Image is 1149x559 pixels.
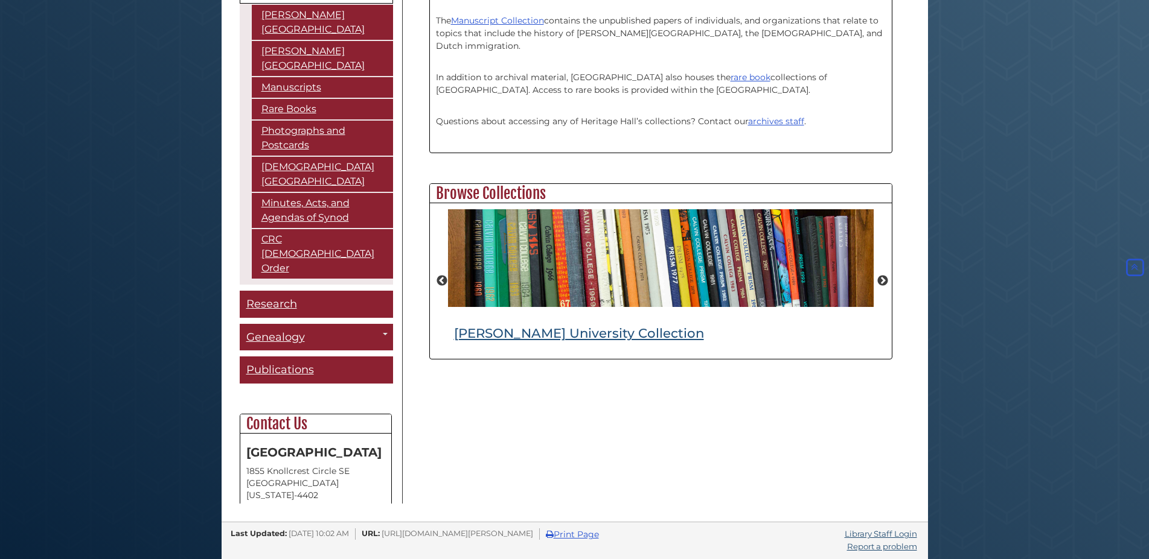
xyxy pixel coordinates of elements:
[436,103,886,141] p: Questions about accessing any of Heritage Hall’s collections? Contact our .
[246,297,297,311] span: Research
[252,5,393,40] a: [PERSON_NAME][GEOGRAPHIC_DATA]
[430,184,892,203] h2: Browse Collections
[246,363,314,376] span: Publications
[240,324,393,351] a: Genealogy
[382,529,533,538] span: [URL][DOMAIN_NAME][PERSON_NAME]
[252,121,393,156] a: Photographs and Postcards
[252,99,393,119] a: Rare Books
[877,275,889,287] button: Next
[289,529,349,538] span: [DATE] 10:02 AM
[436,58,886,96] p: In addition to archival material, [GEOGRAPHIC_DATA] also houses the collections of [GEOGRAPHIC_DA...
[240,291,393,318] a: Research
[845,529,917,538] a: Library Staff Login
[252,41,393,76] a: [PERSON_NAME][GEOGRAPHIC_DATA]
[1124,262,1146,273] a: Back to Top
[252,157,393,192] a: [DEMOGRAPHIC_DATA][GEOGRAPHIC_DATA]
[847,542,917,551] a: Report a problem
[240,356,393,384] a: Publications
[231,529,287,538] span: Last Updated:
[448,209,874,307] img: Calvin University collection
[246,445,382,460] strong: [GEOGRAPHIC_DATA]
[362,529,380,538] span: URL:
[252,77,393,98] a: Manuscripts
[436,275,448,287] button: Previous
[546,529,599,540] a: Print Page
[436,2,886,52] p: The contains the unpublished papers of individuals, and organizations that relate to topics that ...
[546,530,554,538] i: Print Page
[246,330,305,344] span: Genealogy
[252,229,393,279] a: CRC [DEMOGRAPHIC_DATA] Order
[454,325,704,341] a: [PERSON_NAME] University Collection
[731,72,770,83] a: rare book
[451,15,544,26] a: Manuscript Collection
[252,193,393,228] a: Minutes, Acts, and Agendas of Synod
[240,414,391,434] h2: Contact Us
[748,116,804,127] a: archives staff
[246,465,385,501] address: 1855 Knollcrest Circle SE [GEOGRAPHIC_DATA][US_STATE]-4402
